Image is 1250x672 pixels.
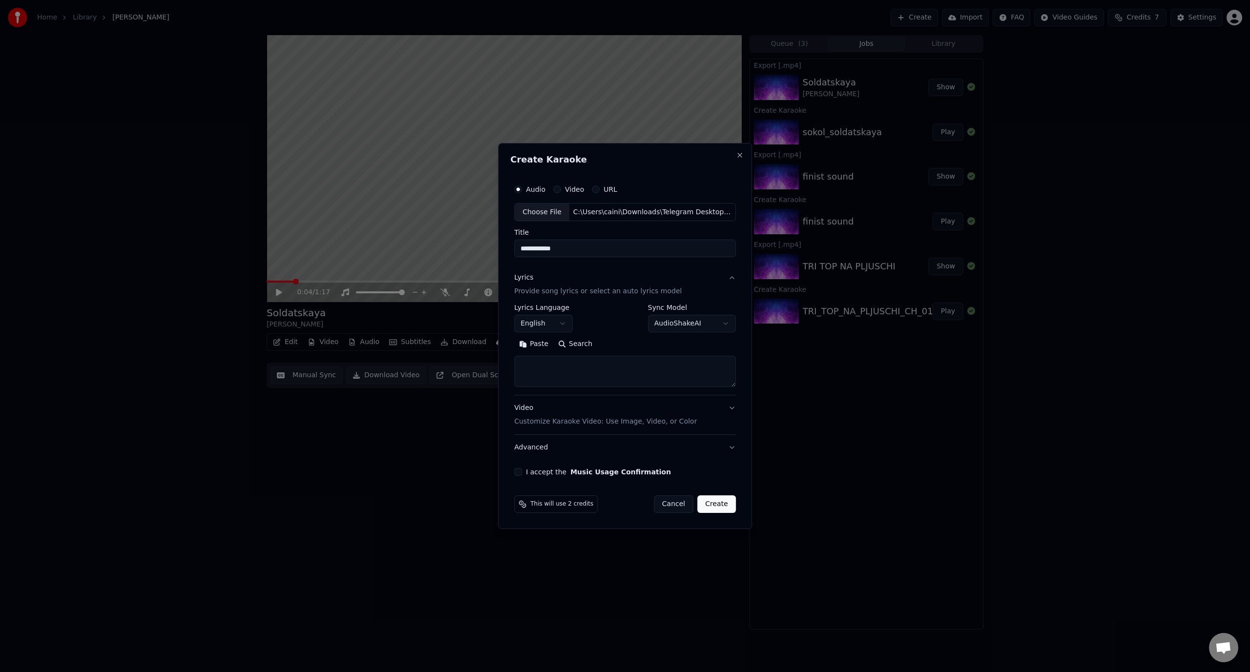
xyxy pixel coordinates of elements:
[514,229,736,236] label: Title
[530,500,593,508] span: This will use 2 credits
[514,337,553,352] button: Paste
[515,204,569,221] div: Choose File
[570,468,671,475] button: I accept the
[514,273,533,283] div: Lyrics
[553,337,597,352] button: Search
[514,417,697,427] p: Customize Karaoke Video: Use Image, Video, or Color
[526,186,545,193] label: Audio
[604,186,617,193] label: URL
[514,404,697,427] div: Video
[697,495,736,513] button: Create
[569,207,735,217] div: C:\Users\caini\Downloads\Telegram Desktop\finist sound.wav
[514,287,682,297] p: Provide song lyrics or select an auto lyrics model
[526,468,671,475] label: I accept the
[514,265,736,305] button: LyricsProvide song lyrics or select an auto lyrics model
[514,305,573,311] label: Lyrics Language
[565,186,584,193] label: Video
[514,396,736,435] button: VideoCustomize Karaoke Video: Use Image, Video, or Color
[510,155,740,164] h2: Create Karaoke
[514,305,736,395] div: LyricsProvide song lyrics or select an auto lyrics model
[648,305,736,311] label: Sync Model
[514,435,736,460] button: Advanced
[654,495,693,513] button: Cancel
